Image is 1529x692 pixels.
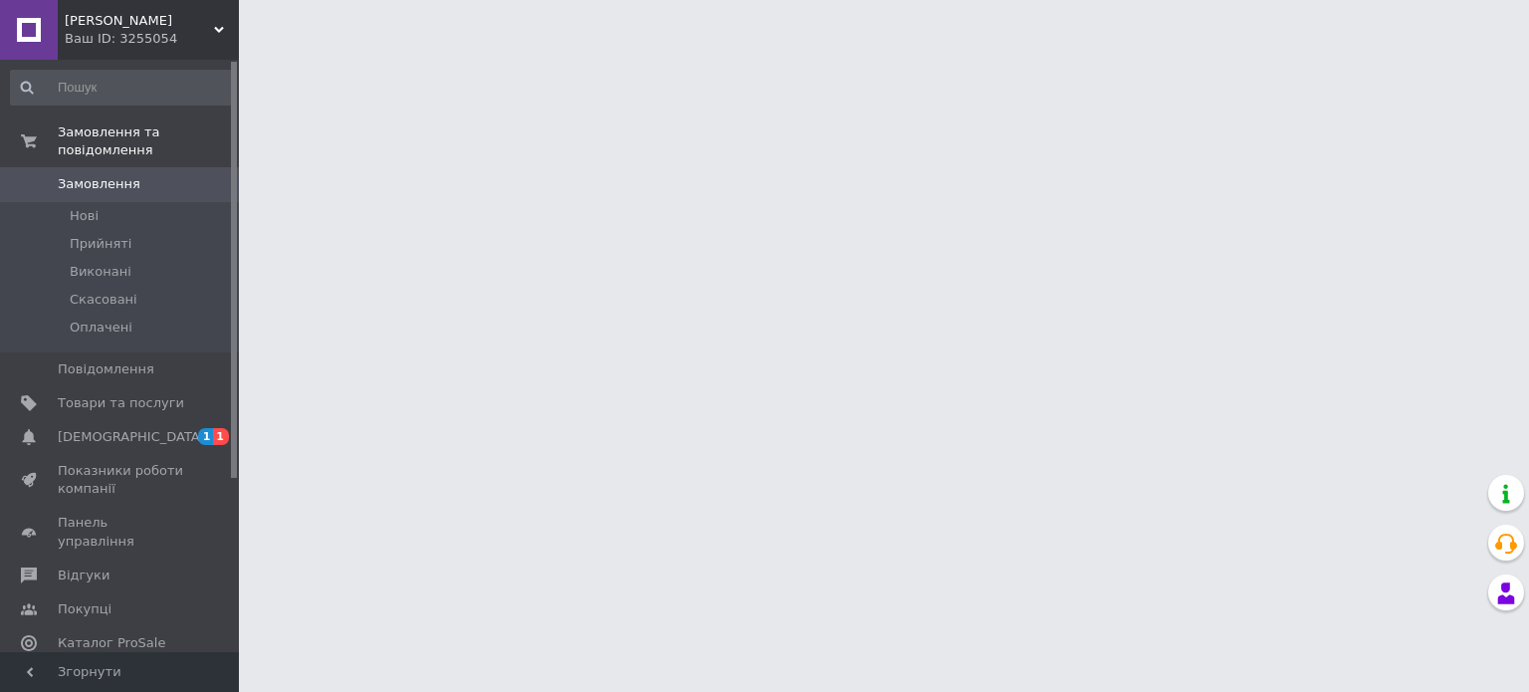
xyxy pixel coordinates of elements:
[58,175,140,193] span: Замовлення
[58,360,154,378] span: Повідомлення
[70,263,131,281] span: Виконані
[70,235,131,253] span: Прийняті
[58,514,184,550] span: Панель управління
[58,600,111,618] span: Покупці
[58,634,165,652] span: Каталог ProSale
[58,394,184,412] span: Товари та послуги
[58,428,205,446] span: [DEMOGRAPHIC_DATA]
[58,123,239,159] span: Замовлення та повідомлення
[58,462,184,498] span: Показники роботи компанії
[65,12,214,30] span: Sandra_shop_ua
[65,30,239,48] div: Ваш ID: 3255054
[213,428,229,445] span: 1
[70,291,137,309] span: Скасовані
[70,207,99,225] span: Нові
[10,70,235,106] input: Пошук
[198,428,214,445] span: 1
[58,567,109,584] span: Відгуки
[70,319,132,337] span: Оплачені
